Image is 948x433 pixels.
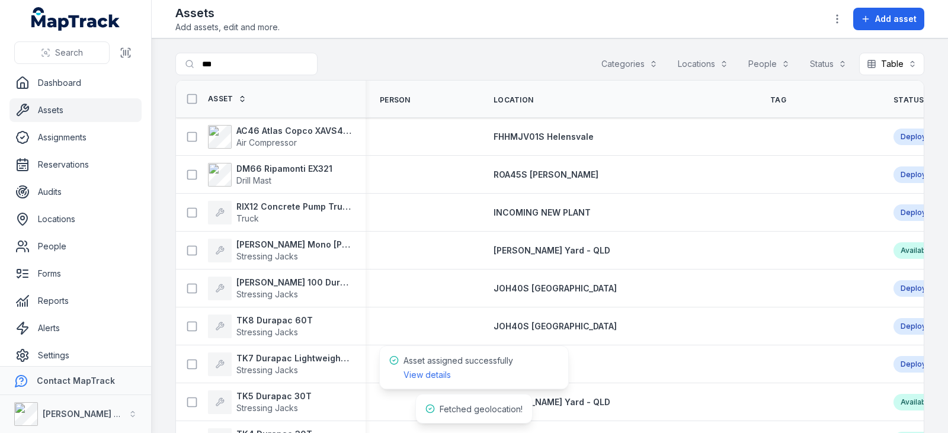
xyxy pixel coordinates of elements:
a: TK8 Durapac 60TStressing Jacks [208,315,313,338]
span: [PERSON_NAME] Yard - QLD [494,397,610,407]
a: Audits [9,180,142,204]
a: [PERSON_NAME] Yard - QLD [494,245,610,256]
span: Asset [208,94,233,104]
strong: RIX12 Concrete Pump Truck [236,201,351,213]
span: Stressing Jacks [236,365,298,375]
a: JOH40S [GEOGRAPHIC_DATA] [494,283,617,294]
span: Status [893,95,924,105]
span: INCOMING NEW PLANT [494,207,591,217]
span: Asset assigned successfully [403,355,513,380]
a: Assignments [9,126,142,149]
div: Deployed [893,280,943,297]
a: Dashboard [9,71,142,95]
span: Person [380,95,411,105]
div: Deployed [893,356,943,373]
strong: [PERSON_NAME] Mono [PERSON_NAME] 25TN [236,239,351,251]
a: Forms [9,262,142,286]
span: Add asset [875,13,917,25]
button: Search [14,41,110,64]
span: Add assets, edit and more. [175,21,280,33]
div: Available [893,242,940,259]
a: Status [893,95,937,105]
strong: TK5 Durapac 30T [236,390,312,402]
h2: Assets [175,5,280,21]
a: Assets [9,98,142,122]
a: AC46 Atlas Copco XAVS450Air Compressor [208,125,351,149]
a: [PERSON_NAME] Yard - QLD [494,396,610,408]
button: Locations [670,53,736,75]
div: Deployed [893,318,943,335]
strong: Contact MapTrack [37,376,115,386]
span: ROA45S [PERSON_NAME] [494,169,598,179]
a: Alerts [9,316,142,340]
a: TK5 Durapac 30TStressing Jacks [208,390,312,414]
a: Reports [9,289,142,313]
span: JOH40S [GEOGRAPHIC_DATA] [494,283,617,293]
strong: [PERSON_NAME] Group [43,409,140,419]
span: Tag [770,95,786,105]
div: Deployed [893,204,943,221]
span: FHHMJV01S Helensvale [494,131,594,142]
a: JOH40S [GEOGRAPHIC_DATA] [494,320,617,332]
a: View details [403,369,451,381]
a: MapTrack [31,7,120,31]
button: Categories [594,53,665,75]
strong: DM66 Ripamonti EX321 [236,163,332,175]
span: Location [494,95,533,105]
span: Stressing Jacks [236,251,298,261]
span: Stressing Jacks [236,289,298,299]
div: Deployed [893,166,943,183]
a: RIX12 Concrete Pump TruckTruck [208,201,351,224]
strong: TK8 Durapac 60T [236,315,313,326]
strong: TK7 Durapac Lightweight 100T [236,352,351,364]
div: Available [893,394,940,410]
a: [PERSON_NAME] Mono [PERSON_NAME] 25TNStressing Jacks [208,239,351,262]
strong: [PERSON_NAME] 100 Durapac 100T [236,277,351,288]
button: Add asset [853,8,924,30]
span: [PERSON_NAME] Yard - QLD [494,245,610,255]
button: Status [802,53,854,75]
a: ROA45S [PERSON_NAME] [494,169,598,181]
a: TK7 Durapac Lightweight 100TStressing Jacks [208,352,351,376]
span: Truck [236,213,259,223]
strong: AC46 Atlas Copco XAVS450 [236,125,351,137]
span: Search [55,47,83,59]
a: FHHMJV01S Helensvale [494,131,594,143]
a: Settings [9,344,142,367]
span: Stressing Jacks [236,403,298,413]
a: Asset [208,94,246,104]
span: JOH40S [GEOGRAPHIC_DATA] [494,321,617,331]
a: DM66 Ripamonti EX321Drill Mast [208,163,332,187]
a: Reservations [9,153,142,177]
span: Stressing Jacks [236,327,298,337]
div: Deployed [893,129,943,145]
span: Air Compressor [236,137,297,147]
span: Drill Mast [236,175,271,185]
a: [PERSON_NAME] 100 Durapac 100TStressing Jacks [208,277,351,300]
button: People [741,53,798,75]
a: Locations [9,207,142,231]
button: Table [859,53,924,75]
a: People [9,235,142,258]
a: INCOMING NEW PLANT [494,207,591,219]
span: Fetched geolocation! [440,404,523,414]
